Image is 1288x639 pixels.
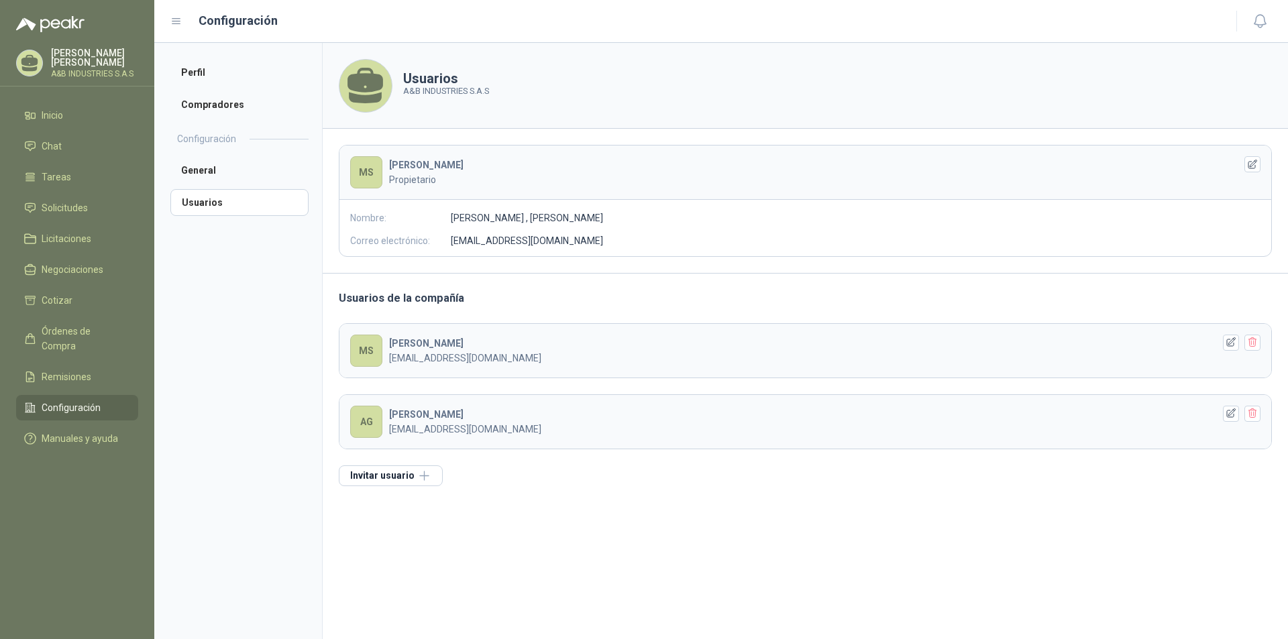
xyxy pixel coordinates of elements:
span: Tareas [42,170,71,184]
div: AG [350,406,382,438]
p: A&B INDUSTRIES S.A.S [403,84,489,98]
span: Solicitudes [42,200,88,215]
b: [PERSON_NAME] [389,160,464,170]
img: Logo peakr [16,16,85,32]
span: Chat [42,139,62,154]
h1: Configuración [199,11,278,30]
a: General [170,157,309,184]
b: [PERSON_NAME] [389,338,464,349]
a: Licitaciones [16,226,138,251]
span: Inicio [42,108,63,123]
span: Cotizar [42,293,72,308]
span: Configuración [42,400,101,415]
a: Negociaciones [16,257,138,282]
a: Perfil [170,59,309,86]
div: MS [350,156,382,188]
a: Cotizar [16,288,138,313]
h2: Configuración [177,131,236,146]
span: Órdenes de Compra [42,324,125,353]
p: [PERSON_NAME] , [PERSON_NAME] [451,211,603,225]
span: Remisiones [42,369,91,384]
a: Remisiones [16,364,138,390]
p: [EMAIL_ADDRESS][DOMAIN_NAME] [389,422,1214,437]
a: Tareas [16,164,138,190]
a: Órdenes de Compra [16,318,138,359]
span: Manuales y ayuda [42,431,118,446]
button: Invitar usuario [339,465,443,486]
p: Correo electrónico: [350,233,451,248]
a: Chat [16,133,138,159]
a: Solicitudes [16,195,138,221]
a: Compradores [170,91,309,118]
a: Manuales y ayuda [16,426,138,451]
a: Configuración [16,395,138,420]
a: Inicio [16,103,138,128]
p: A&B INDUSTRIES S.A.S [51,70,138,78]
p: [EMAIL_ADDRESS][DOMAIN_NAME] [451,233,603,248]
a: Usuarios [170,189,309,216]
p: Propietario [389,172,1214,187]
p: [EMAIL_ADDRESS][DOMAIN_NAME] [389,351,1214,365]
div: MS [350,335,382,367]
p: Nombre: [350,211,451,225]
span: Licitaciones [42,231,91,246]
p: [PERSON_NAME] [PERSON_NAME] [51,48,138,67]
h3: Usuarios de la compañía [339,290,1272,307]
span: Negociaciones [42,262,103,277]
h1: Usuarios [403,72,489,84]
b: [PERSON_NAME] [389,409,464,420]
